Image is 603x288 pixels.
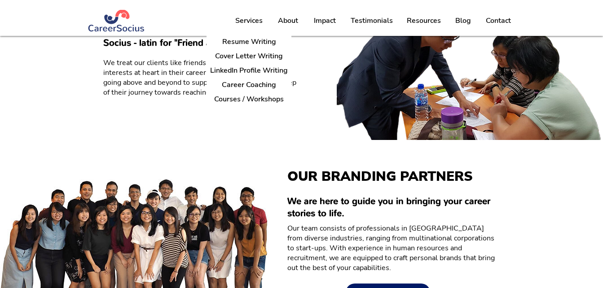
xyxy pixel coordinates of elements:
p: Our team consists of professionals in [GEOGRAPHIC_DATA] from diverse industries, ranging from mul... [287,223,496,273]
p: Impact [309,9,340,32]
p: Resources [402,9,445,32]
span: Socius - latin for "Friend and ally" [103,37,242,49]
a: Services [228,9,270,32]
a: Blog [448,9,478,32]
a: Resume Writing [207,35,291,49]
a: Career Coaching [207,78,291,92]
img: Logo Blue (#283972) png.png [88,10,145,32]
p: Blog [451,9,475,32]
a: About [270,9,306,32]
a: Courses / Workshops [207,92,291,106]
p: Services [231,9,267,32]
p: Career Coaching [218,78,280,92]
p: Cover Letter Writing [211,49,286,63]
p: LinkedIn Profile Writing [207,64,291,78]
a: Contact [478,9,518,32]
a: LinkedIn Profile Writing [207,63,291,78]
a: Testimonials [343,9,400,32]
p: Testimonials [346,9,397,32]
p: Contact [481,9,515,32]
p: Courses / Workshops [211,92,287,106]
nav: Site [228,9,518,32]
p: About [273,9,303,32]
p: ​We treat our clients like friends and we have their best interests at heart in their career purs... [103,58,296,97]
span: OUR BRANDING PARTNERS [287,167,473,186]
a: Cover Letter Writing [207,49,291,63]
span: We are here to guide you in bringing your career stories to life. [287,195,490,219]
a: Resources [400,9,448,32]
p: Resume Writing [219,35,280,49]
a: Impact [306,9,343,32]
